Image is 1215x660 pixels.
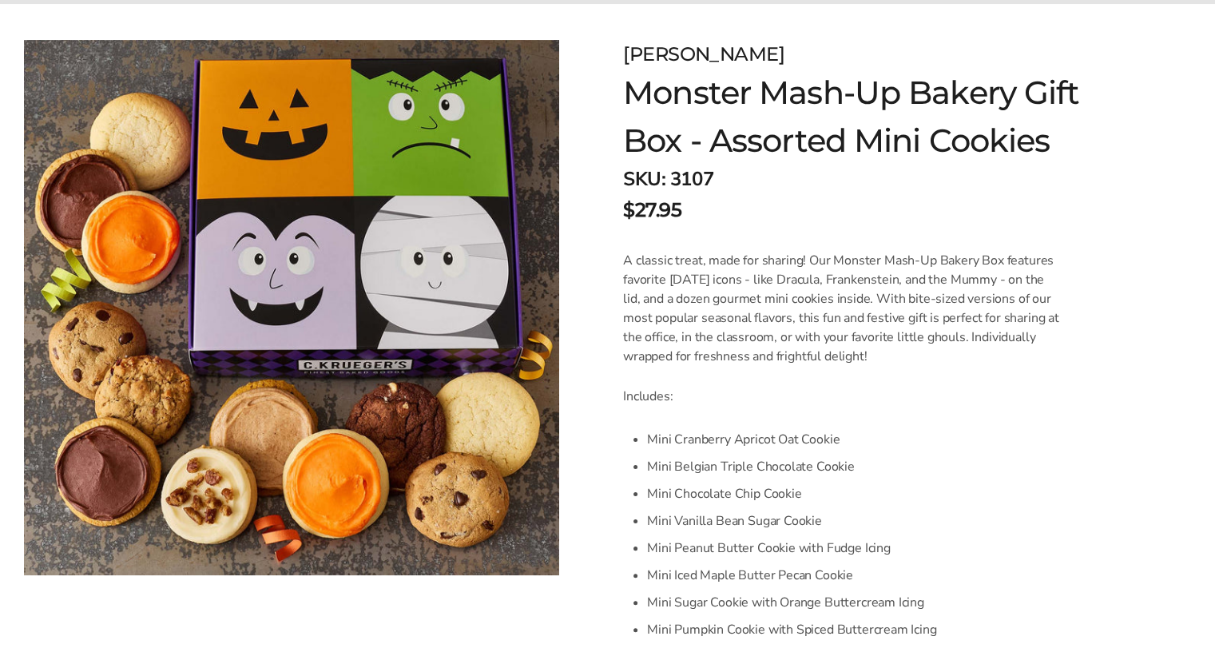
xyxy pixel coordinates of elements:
[647,589,1060,616] li: Mini Sugar Cookie with Orange Buttercream Icing
[647,507,1060,535] li: Mini Vanilla Bean Sugar Cookie
[647,426,1060,453] li: Mini Cranberry Apricot Oat Cookie
[647,535,1060,562] li: Mini Peanut Butter Cookie with Fudge Icing
[13,599,165,647] iframe: Sign Up via Text for Offers
[670,166,713,192] span: 3107
[647,480,1060,507] li: Mini Chocolate Chip Cookie
[623,40,1133,69] div: [PERSON_NAME]
[623,196,681,225] span: $27.95
[647,616,1060,643] li: Mini Pumpkin Cookie with Spiced Buttercream Icing
[623,251,1060,366] p: A classic treat, made for sharing! Our Monster Mash-Up Bakery Box features favorite [DATE] icons ...
[623,166,665,192] strong: SKU:
[623,387,1060,406] p: Includes:
[647,453,1060,480] li: Mini Belgian Triple Chocolate Cookie
[623,69,1133,165] h1: Monster Mash-Up Bakery Gift Box - Assorted Mini Cookies
[647,562,1060,589] li: Mini Iced Maple Butter Pecan Cookie
[24,40,559,575] img: Monster Mash-Up Bakery Gift Box - Assorted Mini Cookies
